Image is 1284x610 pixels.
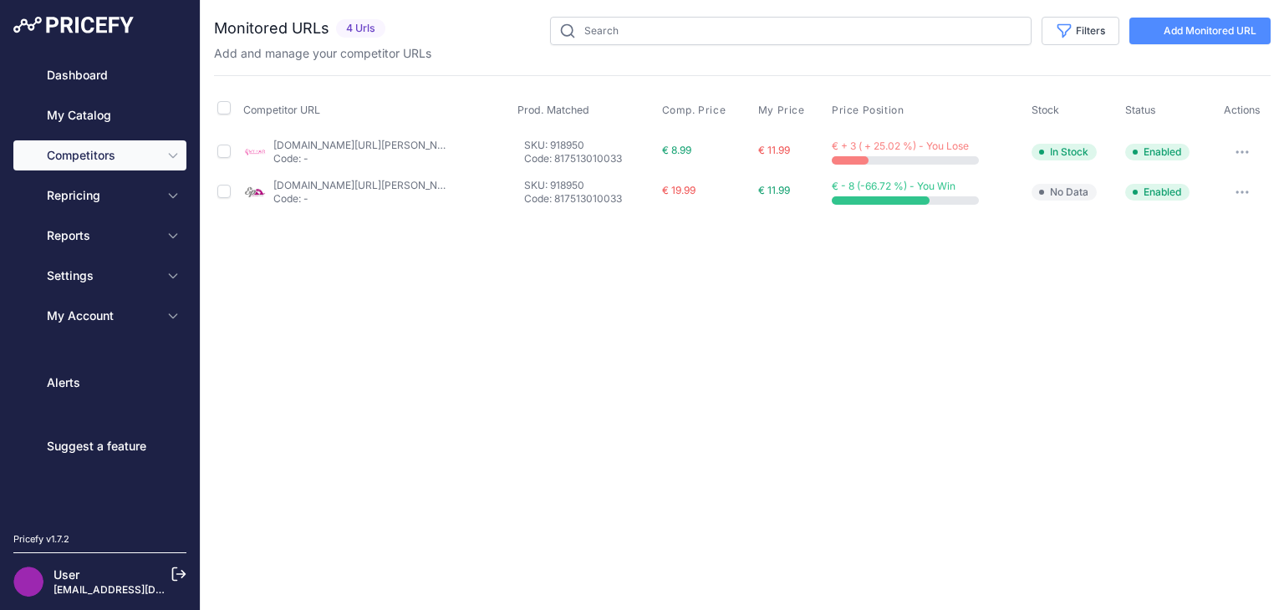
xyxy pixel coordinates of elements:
[1032,144,1097,160] span: In Stock
[758,104,808,117] button: My Price
[550,17,1032,45] input: Search
[524,179,655,192] p: SKU: 918950
[1125,184,1190,201] span: Enabled
[13,221,186,251] button: Reports
[47,187,156,204] span: Repricing
[273,192,447,206] p: Code: -
[13,60,186,90] a: Dashboard
[1224,104,1261,116] span: Actions
[662,184,695,196] span: € 19.99
[13,60,186,512] nav: Sidebar
[214,45,431,62] p: Add and manage your competitor URLs
[13,140,186,170] button: Competitors
[273,179,462,191] a: [DOMAIN_NAME][URL][PERSON_NAME]
[524,192,655,206] p: Code: 817513010033
[273,152,447,165] p: Code: -
[13,301,186,331] button: My Account
[1042,17,1119,45] button: Filters
[13,261,186,291] button: Settings
[13,368,186,398] a: Alerts
[832,104,907,117] button: Price Position
[1032,184,1097,201] span: No Data
[13,180,186,211] button: Repricing
[832,180,955,192] span: € - 8 (-66.72 %) - You Win
[47,308,156,324] span: My Account
[1125,104,1156,116] span: Status
[758,144,790,156] span: € 11.99
[47,147,156,164] span: Competitors
[13,431,186,461] a: Suggest a feature
[47,267,156,284] span: Settings
[1129,18,1271,44] a: Add Monitored URL
[53,567,79,582] a: User
[662,144,691,156] span: € 8.99
[273,139,462,151] a: [DOMAIN_NAME][URL][PERSON_NAME]
[758,104,805,117] span: My Price
[517,104,589,116] span: Prod. Matched
[13,532,69,546] div: Pricefy v1.7.2
[524,139,655,152] p: SKU: 918950
[214,17,329,40] h2: Monitored URLs
[662,104,730,117] button: Comp. Price
[13,17,134,33] img: Pricefy Logo
[524,152,655,165] p: Code: 817513010033
[758,184,790,196] span: € 11.99
[53,583,228,596] a: [EMAIL_ADDRESS][DOMAIN_NAME]
[13,100,186,130] a: My Catalog
[47,227,156,244] span: Reports
[662,104,726,117] span: Comp. Price
[832,104,904,117] span: Price Position
[243,104,320,116] span: Competitor URL
[1125,144,1190,160] span: Enabled
[832,140,969,152] span: € + 3 ( + 25.02 %) - You Lose
[1032,104,1059,116] span: Stock
[336,19,385,38] span: 4 Urls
